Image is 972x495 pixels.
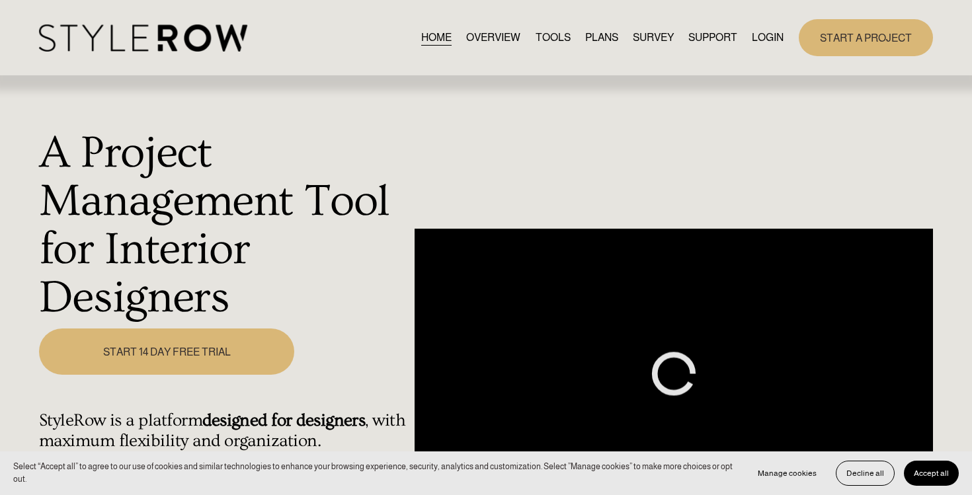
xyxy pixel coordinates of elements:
[39,410,407,451] h4: StyleRow is a platform , with maximum flexibility and organization.
[633,28,674,46] a: SURVEY
[39,129,407,321] h1: A Project Management Tool for Interior Designers
[748,461,827,486] button: Manage cookies
[585,28,618,46] a: PLANS
[904,461,959,486] button: Accept all
[536,28,571,46] a: TOOLS
[836,461,895,486] button: Decline all
[688,30,737,46] span: SUPPORT
[752,28,784,46] a: LOGIN
[202,410,365,430] strong: designed for designers
[914,469,949,478] span: Accept all
[799,19,933,56] a: START A PROJECT
[846,469,884,478] span: Decline all
[466,28,520,46] a: OVERVIEW
[688,28,737,46] a: folder dropdown
[39,328,295,374] a: START 14 DAY FREE TRIAL
[421,28,452,46] a: HOME
[13,461,735,485] p: Select “Accept all” to agree to our use of cookies and similar technologies to enhance your brows...
[39,24,247,52] img: StyleRow
[758,469,817,478] span: Manage cookies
